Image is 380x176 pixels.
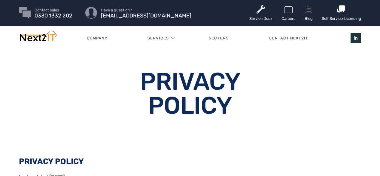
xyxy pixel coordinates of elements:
span: 0330 1332 202 [35,14,72,18]
span: Have a question? [101,8,191,12]
h1: Privacy Policy [105,69,275,118]
a: Contact sales 0330 1332 202 [35,8,72,18]
a: Services [147,29,169,47]
a: Sectors [189,29,249,47]
img: Next2IT [19,31,56,44]
span: Contact sales [35,8,72,12]
a: Contact Next2IT [249,29,328,47]
span: [EMAIL_ADDRESS][DOMAIN_NAME] [101,14,191,18]
span: PRIVACY POLICY [19,157,84,166]
a: Company [67,29,127,47]
a: Have a question? [EMAIL_ADDRESS][DOMAIN_NAME] [101,8,191,18]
